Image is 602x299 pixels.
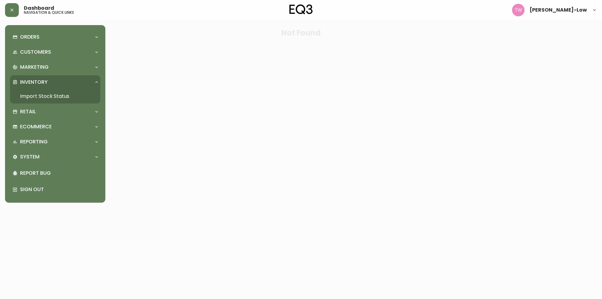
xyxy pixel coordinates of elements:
[24,6,54,11] span: Dashboard
[10,45,100,59] div: Customers
[20,138,48,145] p: Reporting
[20,123,52,130] p: Ecommerce
[20,79,48,86] p: Inventory
[10,135,100,149] div: Reporting
[530,8,587,13] span: [PERSON_NAME]-Low
[10,75,100,89] div: Inventory
[20,34,40,40] p: Orders
[10,60,100,74] div: Marketing
[10,30,100,44] div: Orders
[24,11,74,14] h5: navigation & quick links
[20,153,40,160] p: System
[10,120,100,134] div: Ecommerce
[10,89,100,104] a: Import Stock Status
[20,64,49,71] p: Marketing
[20,108,36,115] p: Retail
[20,49,51,56] p: Customers
[289,4,313,14] img: logo
[20,186,98,193] p: Sign Out
[10,181,100,198] div: Sign Out
[20,170,98,177] p: Report Bug
[512,4,525,16] img: e49ea9510ac3bfab467b88a9556f947d
[10,105,100,119] div: Retail
[10,165,100,181] div: Report Bug
[10,150,100,164] div: System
